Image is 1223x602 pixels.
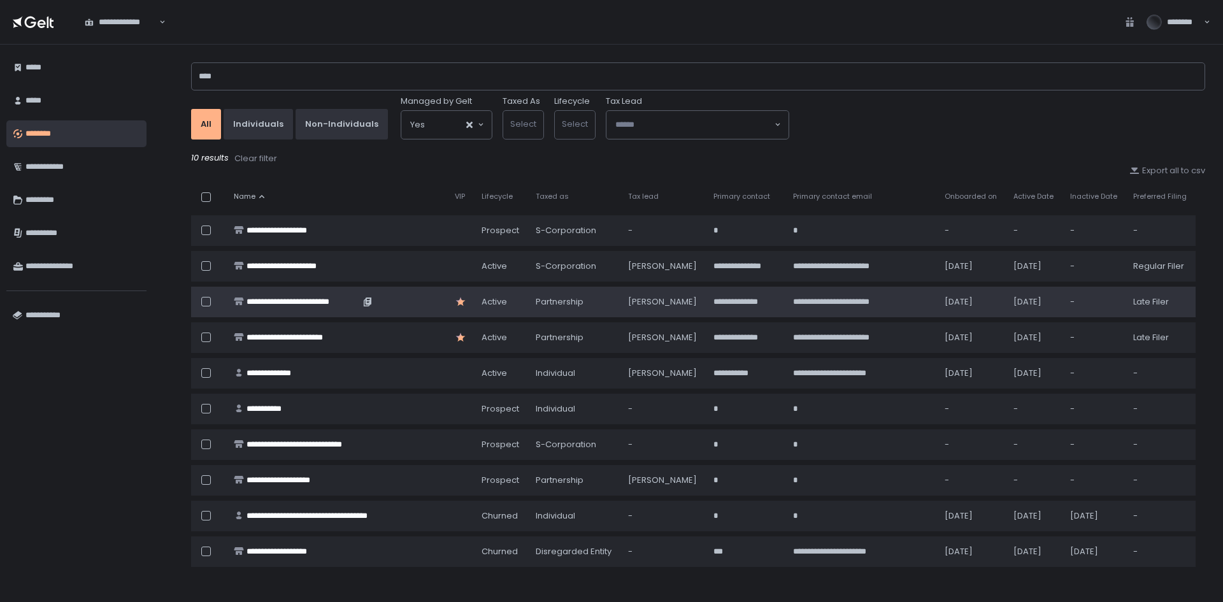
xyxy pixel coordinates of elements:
div: - [945,403,998,415]
div: Individual [536,510,613,522]
div: [DATE] [945,368,998,379]
div: - [1133,225,1188,236]
div: - [1070,403,1119,415]
div: Search for option [76,9,166,36]
div: [DATE] [1070,510,1119,522]
div: - [1013,439,1054,450]
div: - [1070,261,1119,272]
div: 10 results [191,152,1205,165]
button: Clear Selected [466,122,473,128]
div: Partnership [536,475,613,486]
div: [PERSON_NAME] [628,475,698,486]
span: prospect [482,225,519,236]
span: Managed by Gelt [401,96,472,107]
div: S-Corporation [536,225,613,236]
div: Late Filer [1133,332,1188,343]
div: Clear filter [234,153,277,164]
div: Individual [536,403,613,415]
div: - [1070,225,1119,236]
div: [DATE] [1013,261,1054,272]
div: [DATE] [1013,296,1054,308]
div: [PERSON_NAME] [628,332,698,343]
div: S-Corporation [536,261,613,272]
span: Primary contact [713,192,770,201]
div: [PERSON_NAME] [628,296,698,308]
div: [DATE] [1013,546,1054,557]
div: - [1133,368,1188,379]
span: Inactive Date [1070,192,1117,201]
div: - [1070,368,1119,379]
span: Yes [410,118,425,131]
span: Primary contact email [793,192,872,201]
div: [DATE] [945,546,998,557]
div: - [628,546,698,557]
span: Select [562,118,588,130]
span: active [482,332,507,343]
div: Search for option [606,111,789,139]
button: Non-Individuals [296,109,388,140]
div: Individuals [233,118,283,130]
div: - [1013,225,1054,236]
span: Select [510,118,536,130]
span: Tax Lead [606,96,642,107]
div: [DATE] [1013,368,1054,379]
div: [PERSON_NAME] [628,261,698,272]
button: Export all to csv [1129,165,1205,176]
span: Active Date [1013,192,1054,201]
span: Name [234,192,255,201]
span: Lifecycle [482,192,513,201]
span: active [482,296,507,308]
span: Onboarded on [945,192,997,201]
div: - [1133,475,1188,486]
div: [DATE] [945,261,998,272]
div: - [945,225,998,236]
span: prospect [482,439,519,450]
div: Partnership [536,332,613,343]
span: Preferred Filing [1133,192,1187,201]
span: Tax lead [628,192,659,201]
input: Search for option [157,16,158,29]
button: Clear filter [234,152,278,165]
span: prospect [482,475,519,486]
button: Individuals [224,109,293,140]
div: [DATE] [945,296,998,308]
input: Search for option [425,118,465,131]
div: - [1070,475,1119,486]
span: churned [482,546,518,557]
div: - [945,439,998,450]
label: Lifecycle [554,96,590,107]
div: - [1133,439,1188,450]
div: [DATE] [1013,510,1054,522]
div: [DATE] [945,510,998,522]
input: Search for option [615,118,773,131]
div: - [945,475,998,486]
span: Taxed as [536,192,569,201]
div: - [1133,403,1188,415]
div: - [1013,403,1054,415]
span: active [482,261,507,272]
div: Late Filer [1133,296,1188,308]
span: churned [482,510,518,522]
div: - [628,403,698,415]
div: - [628,510,698,522]
div: - [628,439,698,450]
div: - [1070,296,1119,308]
div: Regular Filer [1133,261,1188,272]
div: Partnership [536,296,613,308]
div: - [1070,332,1119,343]
div: Search for option [401,111,492,139]
div: Non-Individuals [305,118,378,130]
span: VIP [455,192,465,201]
div: All [201,118,211,130]
span: active [482,368,507,379]
div: S-Corporation [536,439,613,450]
div: - [1133,546,1188,557]
div: - [628,225,698,236]
div: - [1070,439,1119,450]
div: Individual [536,368,613,379]
div: Disregarded Entity [536,546,613,557]
button: All [191,109,221,140]
label: Taxed As [503,96,540,107]
div: [DATE] [1070,546,1119,557]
